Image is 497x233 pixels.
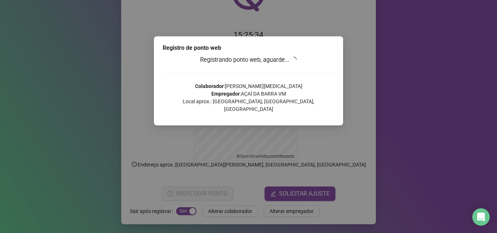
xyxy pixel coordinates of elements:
[472,208,490,226] div: Open Intercom Messenger
[211,91,240,97] strong: Empregador
[291,56,297,63] span: loading
[195,83,224,89] strong: Colaborador
[163,44,334,52] div: Registro de ponto web
[163,83,334,113] p: : [PERSON_NAME][MEDICAL_DATA] : AÇAÍ DA BARRA VM Local aprox.: [GEOGRAPHIC_DATA], [GEOGRAPHIC_DAT...
[163,55,334,65] h3: Registrando ponto web, aguarde...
